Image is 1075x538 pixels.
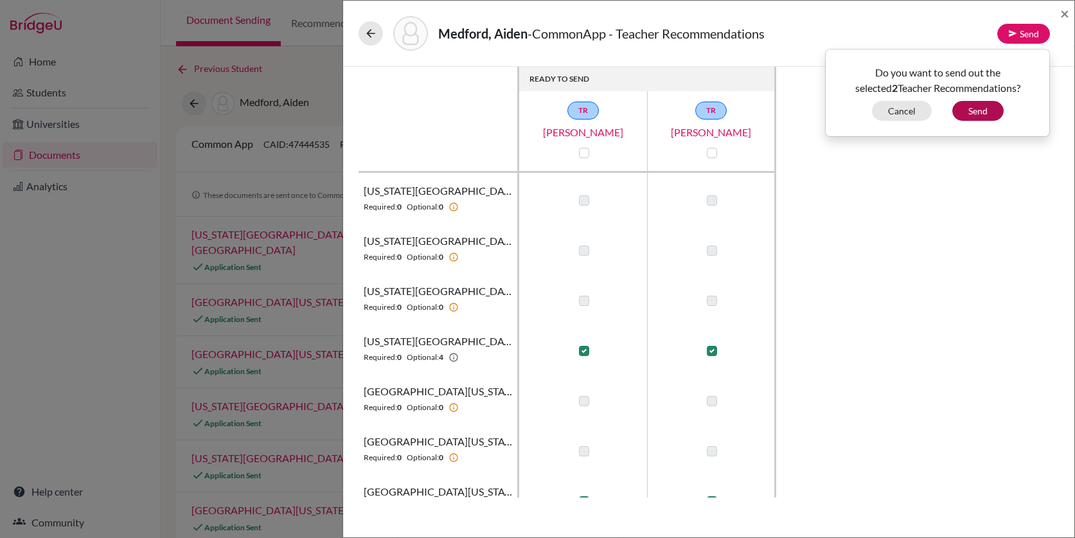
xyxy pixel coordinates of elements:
[528,26,765,41] span: - CommonApp - Teacher Recommendations
[364,402,397,413] span: Required:
[364,452,397,463] span: Required:
[519,67,776,91] th: READY TO SEND
[407,251,439,263] span: Optional:
[439,201,443,213] b: 0
[364,283,512,299] span: [US_STATE][GEOGRAPHIC_DATA]
[364,301,397,313] span: Required:
[647,125,776,140] a: [PERSON_NAME]
[397,402,402,413] b: 0
[397,301,402,313] b: 0
[364,251,397,263] span: Required:
[364,334,512,349] span: [US_STATE][GEOGRAPHIC_DATA], [GEOGRAPHIC_DATA]
[438,26,528,41] strong: Medford, Aiden
[835,65,1040,96] p: Do you want to send out the selected Teacher Recommendations?
[439,402,443,413] b: 0
[397,201,402,213] b: 0
[952,101,1004,121] button: Send
[364,384,512,399] span: [GEOGRAPHIC_DATA][US_STATE]
[695,102,727,120] a: TR
[519,125,648,140] a: [PERSON_NAME]
[397,452,402,463] b: 0
[407,201,439,213] span: Optional:
[397,251,402,263] b: 0
[997,24,1050,44] button: Send
[439,452,443,463] b: 0
[364,233,512,249] span: [US_STATE][GEOGRAPHIC_DATA]
[364,484,512,499] span: [GEOGRAPHIC_DATA][US_STATE]
[1060,6,1069,21] button: Close
[439,301,443,313] b: 0
[407,301,439,313] span: Optional:
[825,49,1050,137] div: Send
[397,352,402,363] b: 0
[892,82,898,94] b: 2
[364,434,512,449] span: [GEOGRAPHIC_DATA][US_STATE]
[364,183,512,199] span: [US_STATE][GEOGRAPHIC_DATA]
[567,102,599,120] a: TR
[439,251,443,263] b: 0
[1060,4,1069,22] span: ×
[439,352,443,363] b: 4
[364,201,397,213] span: Required:
[364,352,397,363] span: Required:
[407,452,439,463] span: Optional:
[407,352,439,363] span: Optional:
[872,101,932,121] button: Cancel
[407,402,439,413] span: Optional:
